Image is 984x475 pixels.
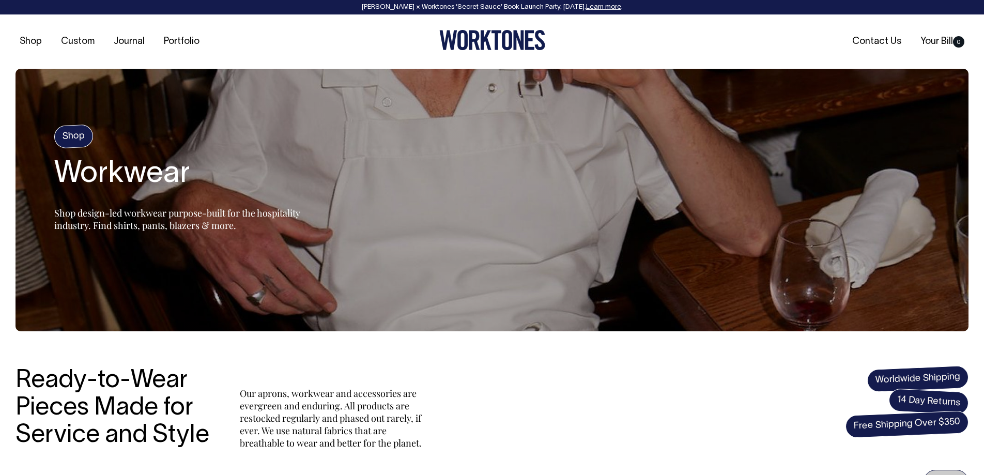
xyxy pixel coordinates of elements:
a: Shop [16,33,46,50]
a: Custom [57,33,99,50]
a: Portfolio [160,33,204,50]
h3: Ready-to-Wear Pieces Made for Service and Style [16,367,217,449]
h2: Workwear [54,158,313,191]
span: Shop design-led workwear purpose-built for the hospitality industry. Find shirts, pants, blazers ... [54,207,300,232]
span: 0 [953,36,964,48]
span: 14 Day Returns [888,388,969,415]
h4: Shop [54,125,94,149]
a: Learn more [586,4,621,10]
span: Worldwide Shipping [867,365,969,392]
a: Journal [110,33,149,50]
span: Free Shipping Over $350 [845,410,969,438]
a: Contact Us [848,33,905,50]
div: [PERSON_NAME] × Worktones ‘Secret Sauce’ Book Launch Party, [DATE]. . [10,4,974,11]
p: Our aprons, workwear and accessories are evergreen and enduring. All products are restocked regul... [240,387,426,449]
a: Your Bill0 [916,33,968,50]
